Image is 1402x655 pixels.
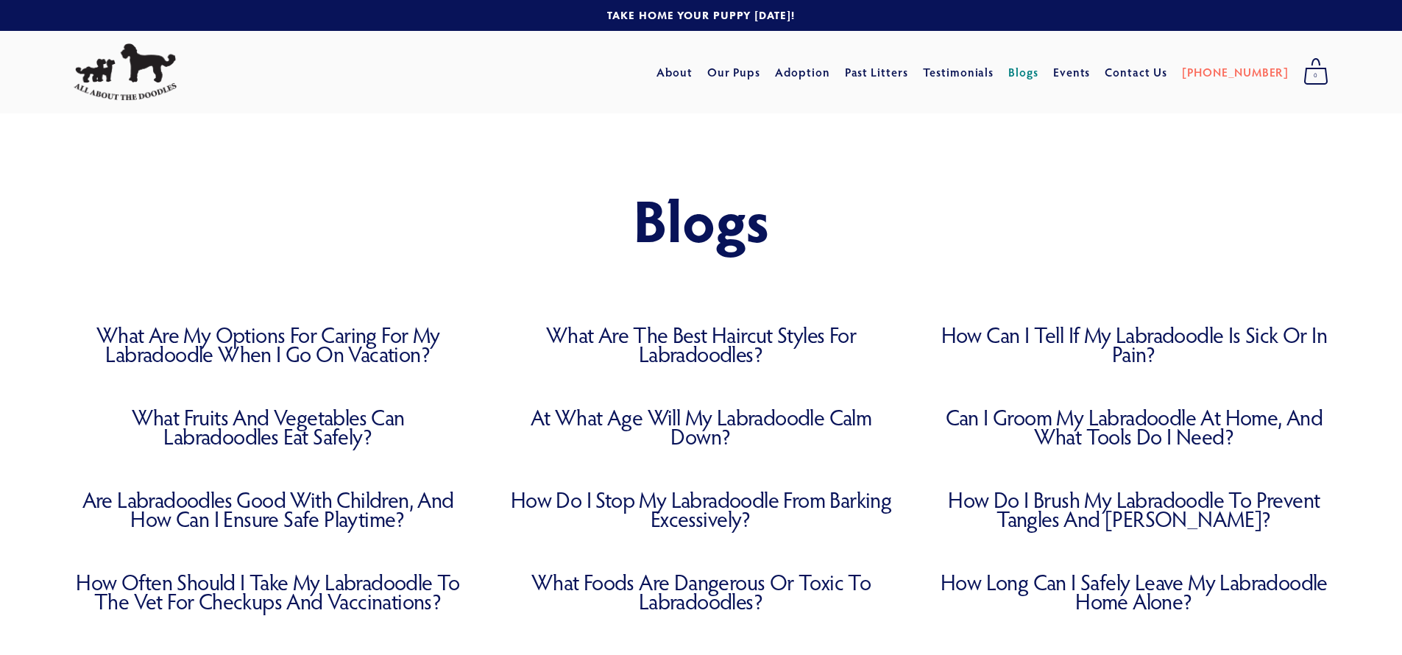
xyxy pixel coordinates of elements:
[940,325,1328,364] a: How Can I Tell If My Labradoodle Is Sick or in Pain?
[74,490,462,528] a: Are Labradoodles Good with Children, and How Can I Ensure Safe Playtime?
[506,573,895,611] a: What Foods Are Dangerous or Toxic to Labradoodles?
[1303,66,1328,85] span: 0
[74,573,462,611] a: How Often Should I Take My Labradoodle to the Vet for Checkups and Vaccinations?
[1182,59,1289,85] a: [PHONE_NUMBER]
[74,43,177,101] img: All About The Doodles
[506,408,895,446] a: At What Age Will My Labradoodle Calm Down?
[1296,54,1336,91] a: 0 items in cart
[845,64,909,79] a: Past Litters
[506,490,895,528] a: How Do I Stop My Labradoodle from Barking Excessively?
[707,59,761,85] a: Our Pups
[1008,59,1038,85] a: Blogs
[923,59,994,85] a: Testimonials
[775,59,830,85] a: Adoption
[940,573,1328,611] a: How Long Can I Safely Leave My Labradoodle Home Alone?
[74,187,1328,252] h1: Blogs
[1105,59,1167,85] a: Contact Us
[940,490,1328,528] a: How Do I Brush My Labradoodle to Prevent Tangles and [PERSON_NAME]?
[1053,59,1091,85] a: Events
[940,408,1328,446] a: Can I Groom My Labradoodle at Home, and What Tools Do I Need?
[74,325,462,364] a: What Are My Options for Caring for My Labradoodle When I Go on Vacation?
[506,325,895,364] a: What Are the Best Haircut Styles for Labradoodles?
[656,59,693,85] a: About
[74,408,462,446] a: What Fruits and Vegetables Can Labradoodles Eat Safely?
